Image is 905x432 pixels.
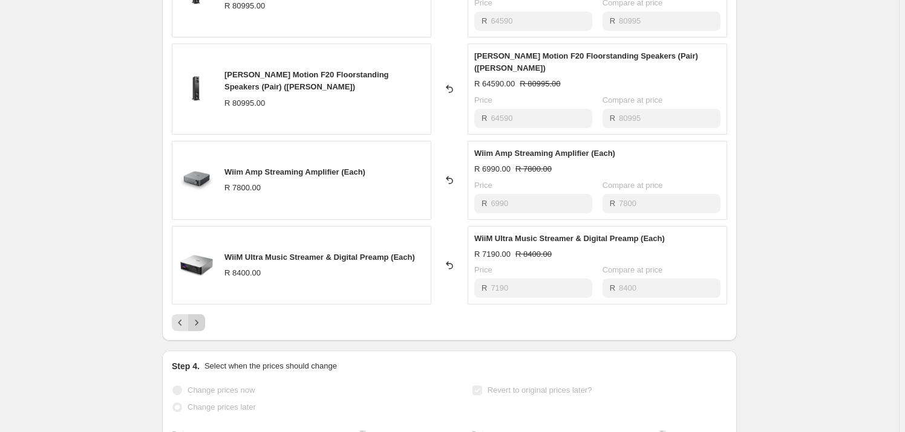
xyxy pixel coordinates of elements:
[474,51,698,73] span: [PERSON_NAME] Motion F20 Floorstanding Speakers (Pair) ([PERSON_NAME])
[610,283,615,292] span: R
[488,385,592,395] span: Revert to original prices later?
[172,314,205,331] nav: Pagination
[474,95,492,105] span: Price
[224,167,365,176] span: Wiim Amp Streaming Amplifier (Each)
[204,360,337,372] p: Select when the prices should change
[610,199,615,208] span: R
[610,16,615,25] span: R
[603,181,663,190] span: Compare at price
[474,78,515,90] div: R 64590.00
[603,95,663,105] span: Compare at price
[224,182,261,194] div: R 7800.00
[172,314,189,331] button: Previous
[188,402,256,411] span: Change prices later
[520,78,560,90] strike: R 80995.00
[224,70,389,91] span: [PERSON_NAME] Motion F20 Floorstanding Speakers (Pair) ([PERSON_NAME])
[224,267,261,279] div: R 8400.00
[482,16,487,25] span: R
[224,97,265,109] div: R 80995.00
[610,114,615,123] span: R
[482,283,487,292] span: R
[482,199,487,208] span: R
[474,181,492,190] span: Price
[172,360,200,372] h2: Step 4.
[178,247,215,283] img: WiimUltraGREY_80x.png
[482,114,487,123] span: R
[515,248,552,260] strike: R 8400.00
[474,163,511,175] div: R 6990.00
[603,265,663,274] span: Compare at price
[178,162,215,198] img: 1_5f6d93c3-6666-4d83-91cf-52b5dae753bb_80x.png
[474,265,492,274] span: Price
[474,149,615,158] span: Wiim Amp Streaming Amplifier (Each)
[474,248,511,260] div: R 7190.00
[178,71,215,107] img: 5_4678e59c-d9a6-44e6-8b04-1eca91504f06_80x.png
[515,163,552,175] strike: R 7800.00
[188,385,255,395] span: Change prices now
[188,314,205,331] button: Next
[224,253,415,262] span: WiiM Ultra Music Streamer & Digital Preamp (Each)
[474,234,665,243] span: WiiM Ultra Music Streamer & Digital Preamp (Each)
